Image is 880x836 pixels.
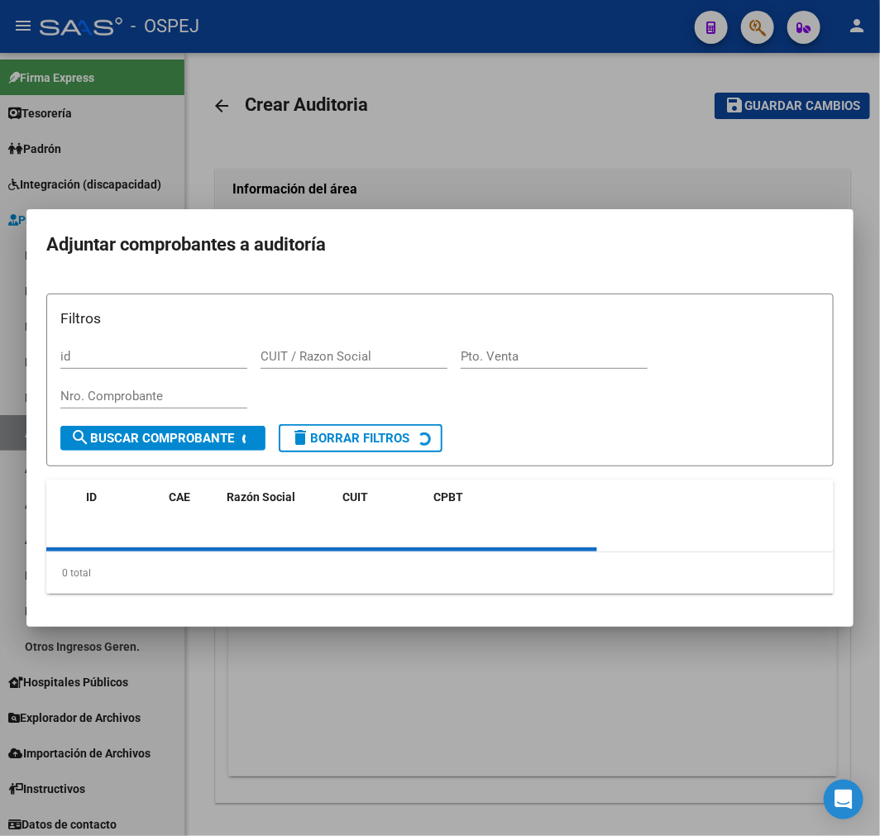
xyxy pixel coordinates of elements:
div: 0 total [46,552,834,594]
span: Razón Social [227,490,295,504]
span: ID [86,490,97,504]
button: Borrar Filtros [279,424,442,452]
h3: Filtros [60,308,820,329]
datatable-header-cell: Razón Social [220,480,336,534]
span: Buscar Comprobante [70,431,234,446]
datatable-header-cell: CAE [162,480,220,534]
mat-icon: search [70,428,90,447]
datatable-header-cell: Monto [592,480,708,534]
datatable-header-cell: CUIT [336,480,427,534]
datatable-header-cell: CPBT [427,480,592,534]
div: Open Intercom Messenger [824,780,863,819]
span: CPBT [433,490,463,504]
button: Buscar Comprobante [60,426,265,451]
mat-icon: delete [290,428,310,447]
datatable-header-cell: ID [79,480,162,534]
span: CUIT [342,490,368,504]
span: CAE [169,490,190,504]
span: Borrar Filtros [290,431,409,446]
h2: Adjuntar comprobantes a auditoría [46,229,834,260]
